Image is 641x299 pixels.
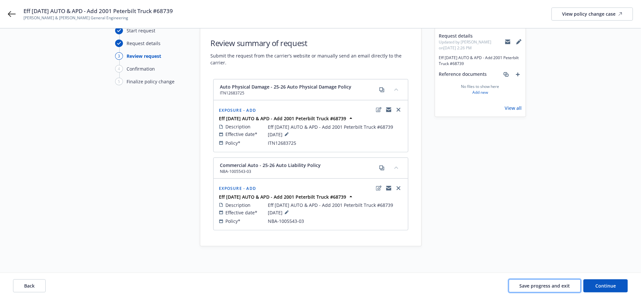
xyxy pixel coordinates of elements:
a: edit [375,106,383,114]
span: Description [226,202,251,208]
span: Request details [439,32,505,39]
strong: Eff [DATE] AUTO & APD - Add 2001 Peterbilt Truck #68739 [219,194,346,200]
button: Back [13,279,46,292]
span: [PERSON_NAME] & [PERSON_NAME] General Engineering [23,15,173,21]
span: Effective date* [226,209,258,216]
span: Effective date* [226,131,258,138]
a: Add new [473,90,488,95]
span: ITN12683725 [220,90,352,96]
span: Eff [DATE] AUTO & APD - Add 2001 Peterbilt Truck #68739 [439,55,522,67]
span: Policy* [226,140,241,146]
span: NBA-1005543-03 [268,218,304,224]
a: copyLogging [385,184,393,192]
button: collapse content [391,84,402,95]
span: ITN12683725 [268,140,297,146]
a: associate [502,71,510,78]
span: NBA-1005543-03 [220,169,321,174]
div: 5 [115,78,123,85]
span: No files to show here [461,84,499,90]
span: Auto Physical Damage - 25-26 Auto Physical Damage Policy [220,83,352,90]
a: copy [378,86,386,94]
span: Eff [DATE] AUTO & APD - Add 2001 Peterbilt Truck #68739 [268,202,393,208]
span: Commercial Auto - 25-26 Auto Liability Policy [220,162,321,169]
div: Auto Physical Damage - 25-26 Auto Physical Damage PolicyITN12683725copycollapse content [214,79,408,100]
span: Updated by [PERSON_NAME] on [DATE] 2:26 PM [439,39,505,51]
div: Review request [127,53,161,59]
a: View policy change case [552,8,633,21]
div: Confirmation [127,65,155,72]
span: Eff [DATE] AUTO & APD - Add 2001 Peterbilt Truck #68739 [23,7,173,15]
span: Reference documents [439,71,487,78]
span: [DATE] [268,130,291,138]
span: Eff [DATE] AUTO & APD - Add 2001 Peterbilt Truck #68739 [268,124,393,130]
div: 4 [115,65,123,73]
span: [DATE] [268,208,291,216]
button: collapse content [391,162,402,173]
div: Start request [127,27,156,34]
a: copyLogging [385,106,393,114]
span: Continue [596,283,616,289]
button: Save progress and exit [509,279,581,292]
span: Description [226,123,251,130]
a: View all [505,105,522,111]
strong: Eff [DATE] AUTO & APD - Add 2001 Peterbilt Truck #68739 [219,115,346,122]
div: Request details [127,40,161,47]
a: edit [375,184,383,192]
a: close [395,184,403,192]
span: Save progress and exit [520,283,570,289]
span: Policy* [226,218,241,224]
div: Commercial Auto - 25-26 Auto Liability PolicyNBA-1005543-03copycollapse content [214,158,408,179]
button: Continue [584,279,628,292]
div: 3 [115,52,123,60]
span: Submit the request from the carrier’s website or manually send an email directly to the carrier. [211,52,411,66]
h1: Review summary of request [211,38,411,48]
span: Exposure - Add [219,108,256,113]
span: Back [24,283,35,289]
a: close [395,106,403,114]
a: copy [378,164,386,172]
a: add [514,71,522,78]
div: Finalize policy change [127,78,175,85]
div: View policy change case [562,8,622,20]
span: Exposure - Add [219,186,256,191]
